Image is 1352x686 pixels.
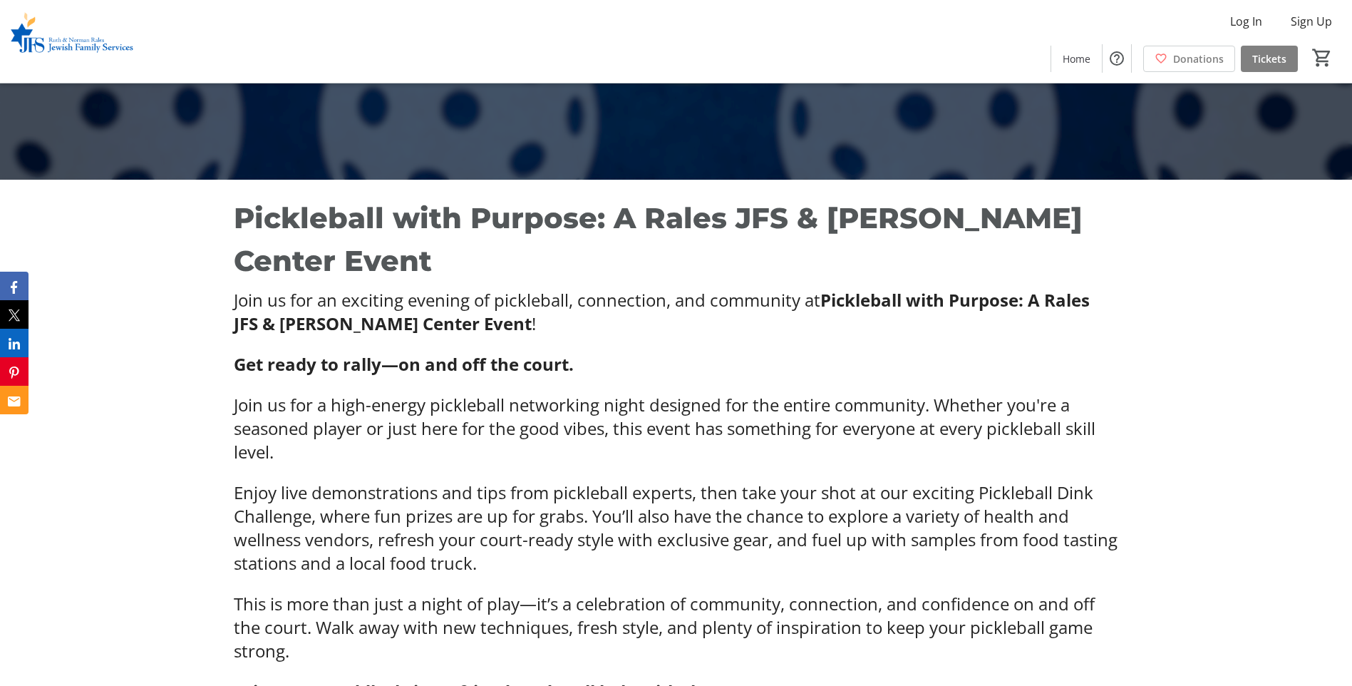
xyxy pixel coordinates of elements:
[234,288,1090,335] strong: Pickleball with Purpose: A Rales JFS & [PERSON_NAME] Center Event
[1103,44,1131,73] button: Help
[234,393,1095,464] span: Join us for a high-energy pickleball networking night designed for the entire community. Whether ...
[234,200,1083,278] strong: Pickleball with Purpose: A Rales JFS & [PERSON_NAME] Center Event
[234,352,574,376] strong: Get ready to rally—on and off the court.
[234,592,1095,662] span: This is more than just a night of play—it’s a celebration of community, connection, and confidenc...
[1063,51,1090,66] span: Home
[1230,13,1262,30] span: Log In
[1241,46,1298,72] a: Tickets
[1219,10,1274,33] button: Log In
[1173,51,1224,66] span: Donations
[1279,10,1343,33] button: Sign Up
[9,6,135,77] img: Ruth & Norman Rales Jewish Family Services's Logo
[1252,51,1286,66] span: Tickets
[532,312,536,335] span: !
[234,481,1118,575] span: Enjoy live demonstrations and tips from pickleball experts, then take your shot at our exciting P...
[234,288,820,312] span: Join us for an exciting evening of pickleball, connection, and community at
[1291,13,1332,30] span: Sign Up
[1143,46,1235,72] a: Donations
[1309,45,1335,71] button: Cart
[1051,46,1102,72] a: Home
